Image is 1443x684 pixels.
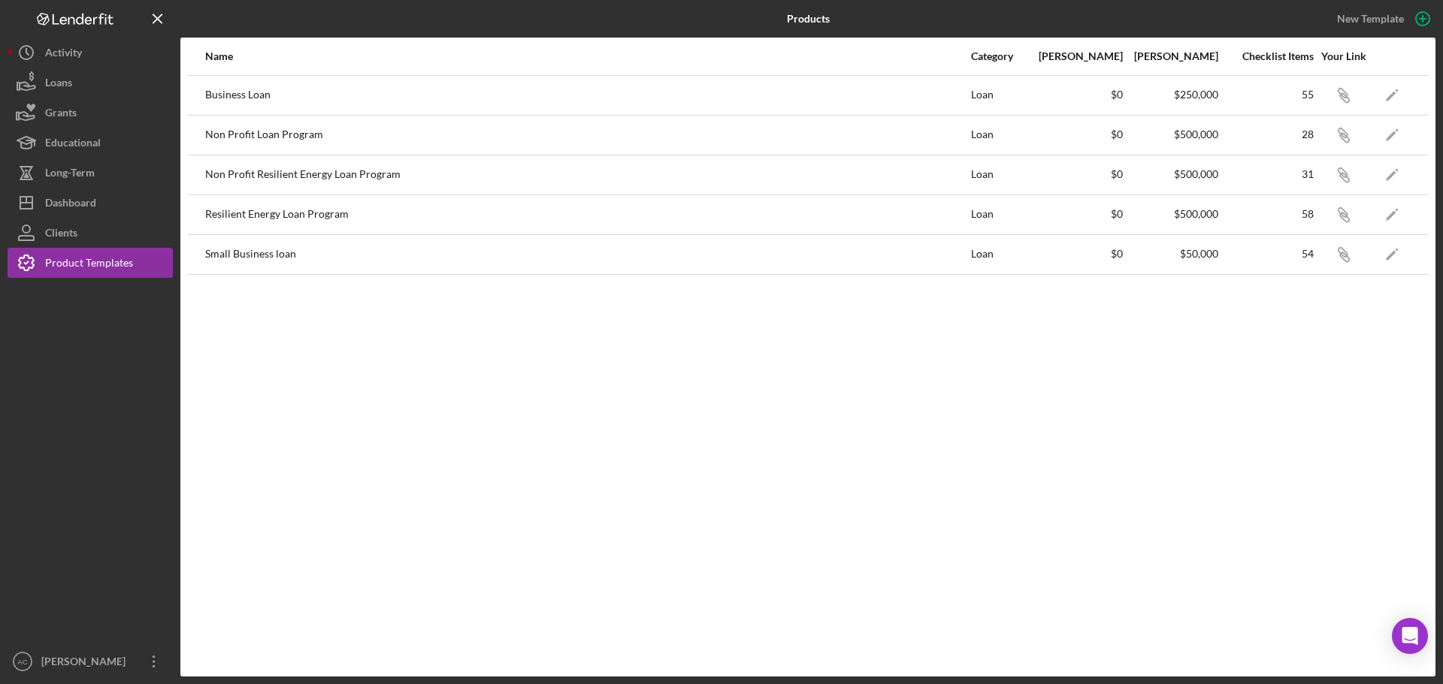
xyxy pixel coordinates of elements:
div: Non Profit Resilient Energy Loan Program [205,156,970,194]
button: Educational [8,128,173,158]
div: Loan [971,77,1027,114]
b: Products [787,13,830,25]
button: New Template [1328,8,1435,30]
div: Educational [45,128,101,161]
div: Resilient Energy Loan Program [205,196,970,234]
button: Activity [8,38,173,68]
button: Product Templates [8,248,173,278]
div: $0 [1029,128,1123,140]
div: $500,000 [1124,168,1218,180]
div: Your Link [1315,50,1372,62]
div: Loans [45,68,72,101]
button: Clients [8,218,173,248]
div: Activity [45,38,82,71]
div: Business Loan [205,77,970,114]
div: Product Templates [45,248,133,282]
button: Loans [8,68,173,98]
div: $250,000 [1124,89,1218,101]
div: New Template [1337,8,1404,30]
button: Dashboard [8,188,173,218]
div: $50,000 [1124,248,1218,260]
button: Long-Term [8,158,173,188]
div: $500,000 [1124,128,1218,140]
button: AC[PERSON_NAME] [8,646,173,676]
div: Loan [971,156,1027,194]
div: Checklist Items [1220,50,1314,62]
div: 54 [1220,248,1314,260]
div: $0 [1029,89,1123,101]
div: Name [205,50,970,62]
div: Dashboard [45,188,96,221]
div: [PERSON_NAME] [1124,50,1218,62]
div: $500,000 [1124,208,1218,220]
div: 31 [1220,168,1314,180]
div: Category [971,50,1027,62]
div: 28 [1220,128,1314,140]
div: Small Business loan [205,236,970,273]
div: [PERSON_NAME] [38,646,135,680]
div: $0 [1029,248,1123,260]
div: $0 [1029,208,1123,220]
div: Loan [971,236,1027,273]
div: Loan [971,116,1027,154]
button: Grants [8,98,173,128]
div: $0 [1029,168,1123,180]
text: AC [17,658,27,666]
div: 55 [1220,89,1314,101]
div: Loan [971,196,1027,234]
div: Open Intercom Messenger [1392,618,1428,654]
div: 58 [1220,208,1314,220]
div: Non Profit Loan Program [205,116,970,154]
div: Clients [45,218,77,252]
div: Long-Term [45,158,95,191]
div: [PERSON_NAME] [1029,50,1123,62]
div: Grants [45,98,77,131]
